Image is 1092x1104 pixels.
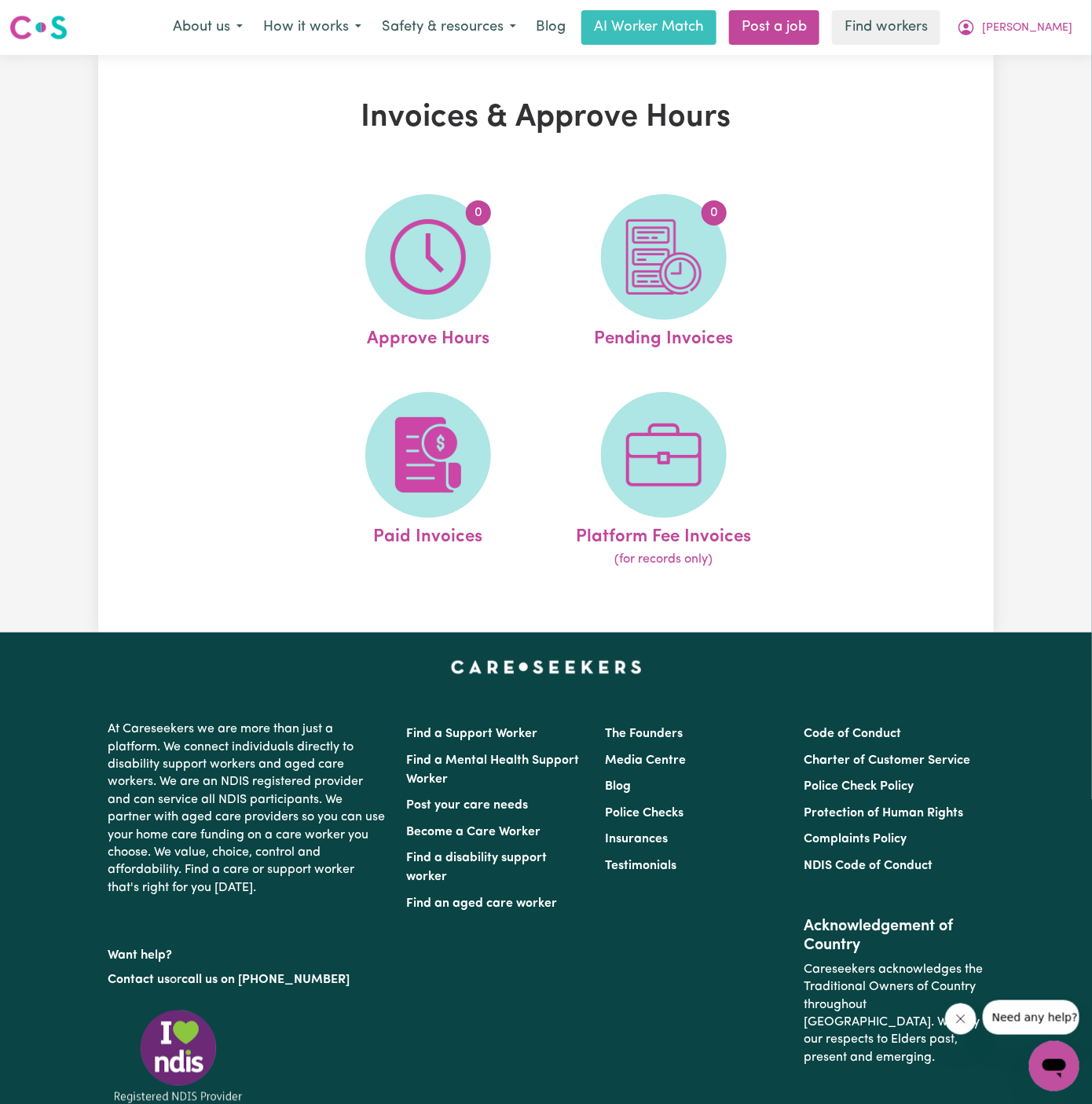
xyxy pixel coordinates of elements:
[605,754,686,767] a: Media Centre
[804,833,907,845] a: Complaints Policy
[181,974,350,986] a: call us on [PHONE_NUMBER]
[945,1003,977,1035] iframe: Close message
[605,807,683,820] a: Police Checks
[108,941,387,964] p: Want help?
[372,11,526,44] button: Safety & resources
[947,11,1083,44] button: My Account
[367,320,489,353] span: Approve Hours
[406,852,547,883] a: Find a disability support worker
[702,200,727,226] span: 0
[9,9,68,46] a: Careseekers logo
[605,728,683,740] a: The Founders
[108,965,387,995] p: or
[9,13,68,42] img: Careseekers logo
[804,780,914,793] a: Police Check Policy
[257,99,835,137] h1: Invoices & Approve Hours
[804,728,902,740] a: Code of Conduct
[315,194,541,353] a: Approve Hours
[1029,1041,1079,1091] iframe: Button to launch messaging window
[832,10,940,45] a: Find workers
[406,728,537,740] a: Find a Support Worker
[406,799,528,812] a: Post your care needs
[804,955,984,1073] p: Careseekers acknowledges the Traditional Owners of Country throughout [GEOGRAPHIC_DATA]. We pay o...
[551,194,777,353] a: Pending Invoices
[373,518,482,551] span: Paid Invoices
[466,200,491,226] span: 0
[804,754,971,767] a: Charter of Customer Service
[551,392,777,570] a: Platform Fee Invoices(for records only)
[581,10,716,45] a: AI Worker Match
[108,974,170,986] a: Contact us
[406,826,541,838] a: Become a Care Worker
[406,754,579,786] a: Find a Mental Health Support Worker
[804,917,984,955] h2: Acknowledgement of Country
[253,11,372,44] button: How it works
[406,897,557,910] a: Find an aged care worker
[451,661,642,673] a: Careseekers home page
[526,10,575,45] a: Blog
[982,20,1072,37] span: [PERSON_NAME]
[594,320,733,353] span: Pending Invoices
[605,833,668,845] a: Insurances
[804,807,964,820] a: Protection of Human Rights
[108,714,387,903] p: At Careseekers we are more than just a platform. We connect individuals directly to disability su...
[605,860,676,872] a: Testimonials
[614,550,713,569] span: (for records only)
[576,518,751,551] span: Platform Fee Invoices
[605,780,631,793] a: Blog
[983,1000,1079,1035] iframe: Message from company
[315,392,541,570] a: Paid Invoices
[804,860,933,872] a: NDIS Code of Conduct
[729,10,819,45] a: Post a job
[163,11,253,44] button: About us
